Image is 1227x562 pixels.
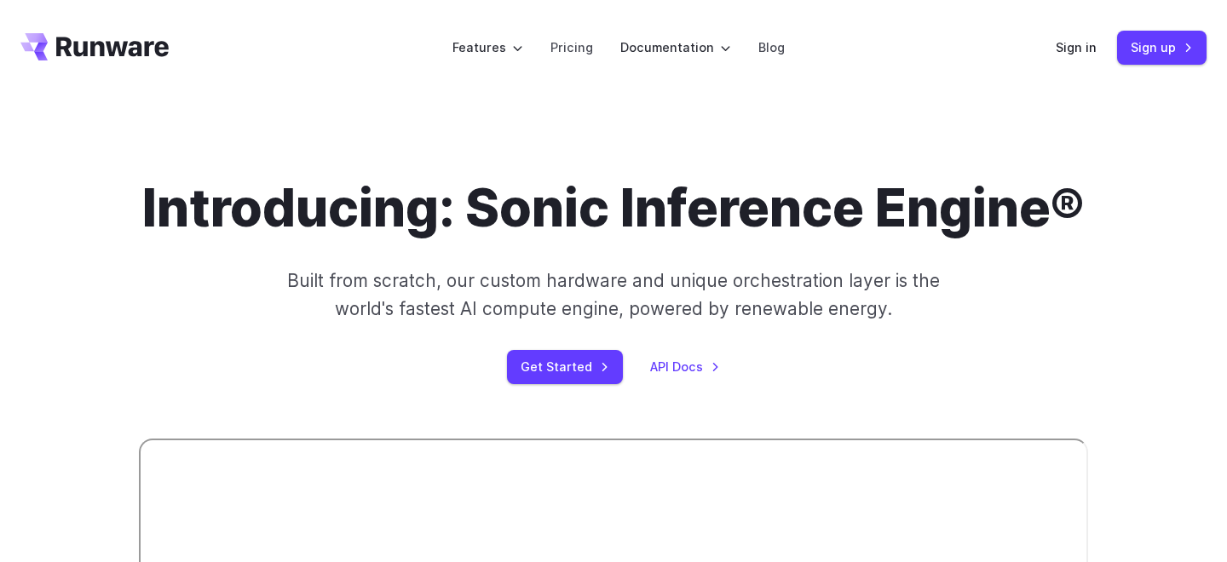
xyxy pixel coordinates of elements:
a: Sign in [1056,37,1097,57]
label: Documentation [620,37,731,57]
p: Built from scratch, our custom hardware and unique orchestration layer is the world's fastest AI ... [281,267,946,324]
a: Go to / [20,33,169,60]
a: Pricing [550,37,593,57]
a: Get Started [507,350,623,383]
h1: Introducing: Sonic Inference Engine® [142,177,1085,239]
label: Features [452,37,523,57]
a: Sign up [1117,31,1207,64]
a: Blog [758,37,785,57]
a: API Docs [650,357,720,376]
